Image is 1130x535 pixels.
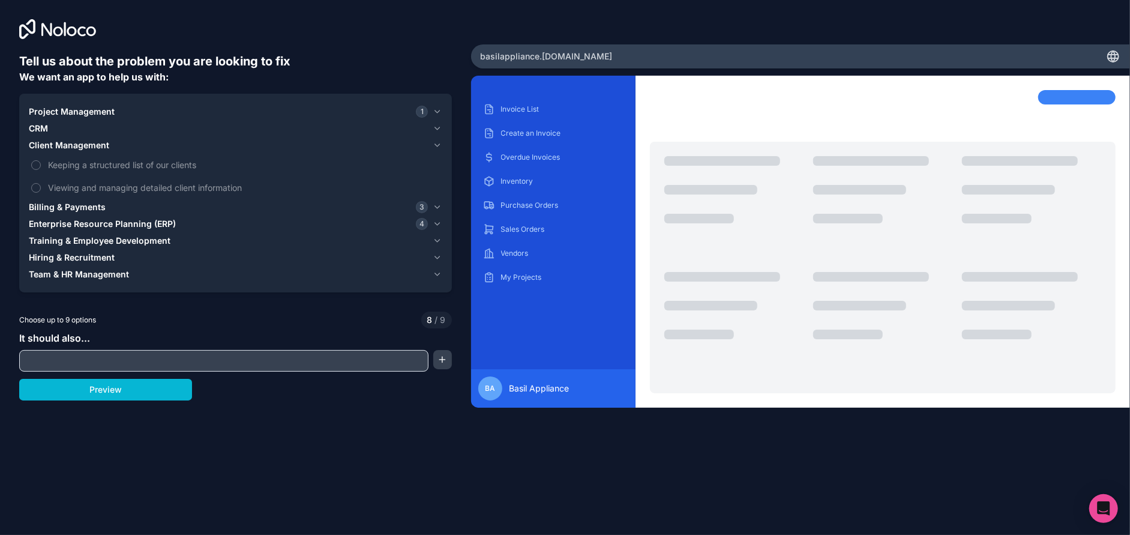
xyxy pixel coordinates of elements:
p: Invoice List [501,104,624,114]
span: basilappliance .[DOMAIN_NAME] [481,50,613,62]
p: My Projects [501,273,624,282]
div: scrollable content [481,100,627,359]
span: BA [485,384,495,393]
button: Billing & Payments3 [29,199,442,216]
span: Team & HR Management [29,268,129,280]
span: 3 [416,201,428,213]
span: 8 [427,314,433,326]
span: Choose up to 9 options [19,315,96,325]
button: Project Management1 [29,103,442,120]
span: It should also... [19,332,90,344]
p: Vendors [501,249,624,258]
button: Team & HR Management [29,266,442,283]
span: We want an app to help us with: [19,71,169,83]
span: Keeping a structured list of our clients [48,159,440,171]
button: Preview [19,379,192,400]
span: Billing & Payments [29,201,106,213]
span: 9 [433,314,446,326]
span: Hiring & Recruitment [29,252,115,264]
p: Inventory [501,177,624,186]
p: Overdue Invoices [501,153,624,162]
button: Hiring & Recruitment [29,249,442,266]
button: Keeping a structured list of our clients [31,160,41,170]
span: Enterprise Resource Planning (ERP) [29,218,176,230]
button: Enterprise Resource Planning (ERP)4 [29,216,442,232]
span: CRM [29,122,48,135]
div: Client Management [29,154,442,199]
span: Basil Appliance [509,382,570,394]
h6: Tell us about the problem you are looking to fix [19,53,452,70]
p: Purchase Orders [501,201,624,210]
span: Viewing and managing detailed client information [48,181,440,194]
button: CRM [29,120,442,137]
div: Open Intercom Messenger [1089,494,1118,523]
span: 1 [416,106,428,118]
p: Sales Orders [501,225,624,234]
button: Viewing and managing detailed client information [31,183,41,193]
span: Project Management [29,106,115,118]
span: 4 [416,218,428,230]
span: Training & Employee Development [29,235,170,247]
span: / [435,315,438,325]
p: Create an Invoice [501,128,624,138]
button: Training & Employee Development [29,232,442,249]
span: Client Management [29,139,109,151]
button: Client Management [29,137,442,154]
